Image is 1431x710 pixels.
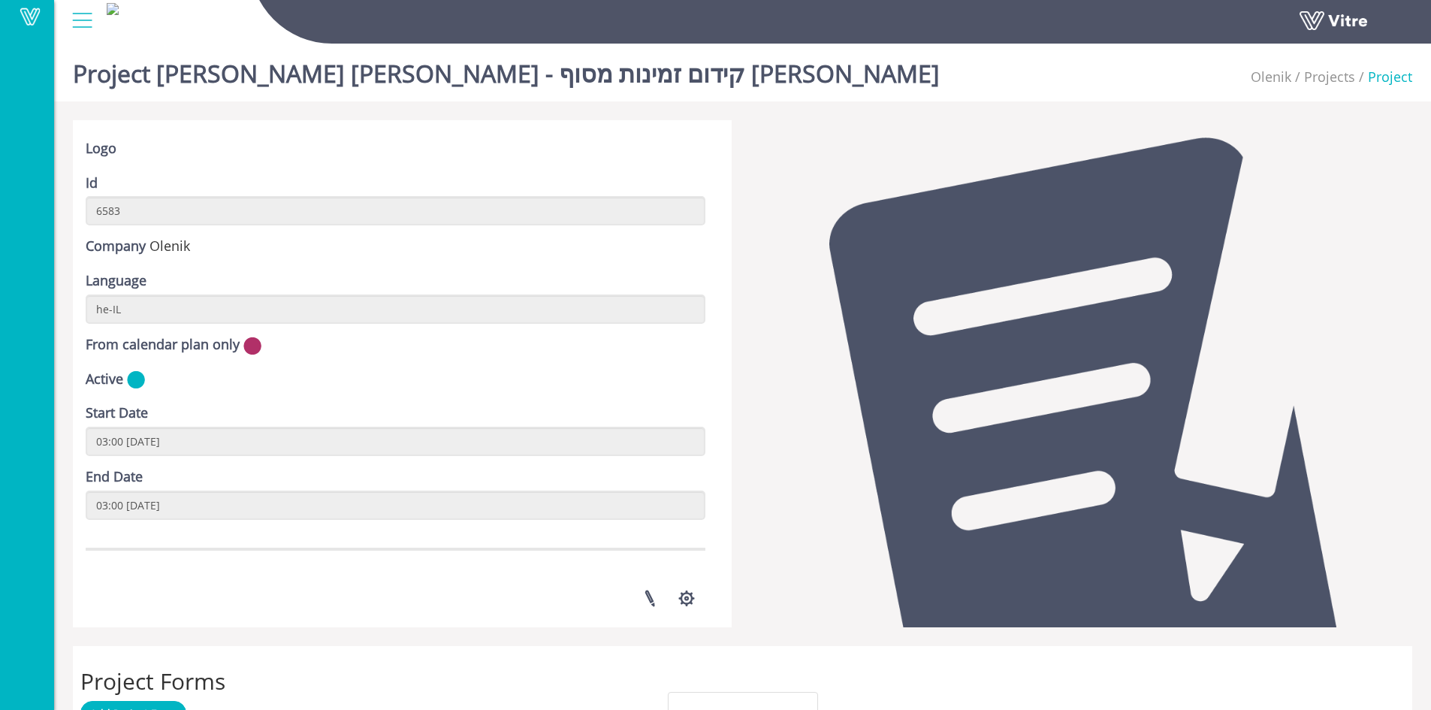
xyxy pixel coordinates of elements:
[107,3,119,15] img: f715c2f2-a2c5-4230-a900-be868f5fe5a7.png
[80,669,1405,693] h2: Project Forms
[86,271,146,291] label: Language
[86,335,240,355] label: From calendar plan only
[1304,68,1355,86] a: Projects
[86,237,146,256] label: Company
[127,370,145,389] img: yes
[86,467,143,487] label: End Date
[86,370,123,389] label: Active
[1355,68,1412,87] li: Project
[86,174,98,193] label: Id
[86,139,116,159] label: Logo
[243,337,261,355] img: no
[149,237,190,255] span: 237
[1251,68,1291,86] span: 237
[86,403,148,423] label: Start Date
[73,38,940,101] h1: Project [PERSON_NAME] [PERSON_NAME] - קידום זמינות מסוף [PERSON_NAME]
